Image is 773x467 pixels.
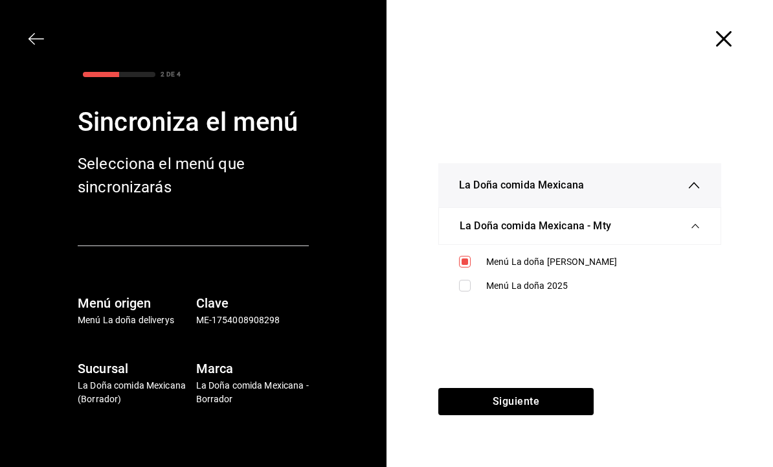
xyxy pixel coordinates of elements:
div: 2 DE 4 [161,69,181,79]
div: Menú La doña 2025 [486,279,700,293]
p: Menú La doña deliverys [78,313,191,327]
p: La Doña comida Mexicana - Borrador [196,379,309,406]
h6: Menú origen [78,293,191,313]
h6: Clave [196,293,309,313]
div: Menú La doña [PERSON_NAME] [486,255,700,269]
h6: Marca [196,358,309,379]
p: La Doña comida Mexicana (Borrador) [78,379,191,406]
span: La Doña comida Mexicana [459,177,584,193]
p: ME-1754008908298 [196,313,309,327]
h6: Sucursal [78,358,191,379]
span: La Doña comida Mexicana - Mty [460,218,611,234]
div: Sincroniza el menú [78,103,309,142]
button: Siguiente [438,388,594,415]
div: Selecciona el menú que sincronizarás [78,152,285,199]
